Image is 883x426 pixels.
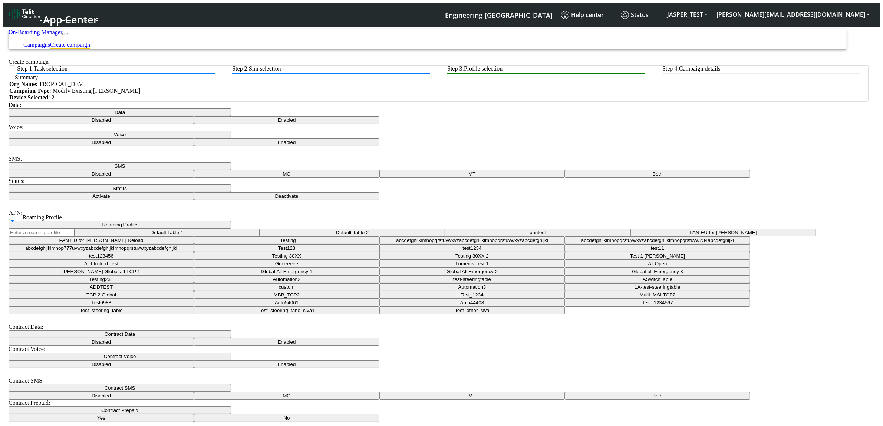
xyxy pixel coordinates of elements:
[9,324,43,330] label: Contract Data:
[260,229,445,236] button: Default Table 2
[194,138,379,146] button: Enabled
[712,8,874,21] button: [PERSON_NAME][EMAIL_ADDRESS][DOMAIN_NAME]
[9,353,231,360] button: Contract Voice
[558,8,618,22] a: Help center
[9,94,868,101] div: : 2
[9,94,48,101] strong: Device Selected
[621,11,649,19] span: Status
[9,81,868,88] div: : TROPICAL_DEV
[379,170,565,178] button: MT
[9,377,44,384] label: Contract SMS:
[9,8,40,20] img: logo-telit-cinterion-gw-new.png
[9,400,50,406] label: Contract Prepaid:
[9,116,194,124] button: Disabled
[9,81,36,87] strong: Org Name
[9,392,194,400] button: Disabled
[194,260,379,268] button: Geeeeeee
[9,131,231,138] button: Voice
[9,88,49,94] strong: Campaign Type
[9,236,194,244] button: PAN EU for [PERSON_NAME] Reload
[17,65,215,74] btn: Step 1: Task selection
[561,11,604,19] span: Help center
[9,299,194,307] button: Test0988
[9,360,194,368] button: Disabled
[630,229,816,236] button: PAN EU for [PERSON_NAME]
[662,65,860,74] btn: Step 4: Campaign details
[194,307,379,314] button: Test_steering_tabe_siva1
[9,291,194,299] button: TCP 2 Global
[379,392,565,400] button: MT
[9,124,24,130] label: Voice:
[379,299,565,307] button: Auto44408
[9,88,868,94] div: : Modify Existing [PERSON_NAME]
[232,65,430,74] btn: Step 2: Sim selection
[74,229,260,236] button: Default Table 1
[9,307,194,314] button: Test_steering_table
[561,11,569,19] img: knowledge.svg
[194,244,379,252] button: Test123
[9,221,231,229] button: Roaming Profile
[9,162,231,170] button: SMS
[9,346,45,352] label: Contract Voice:
[9,338,194,346] button: Disabled
[565,268,750,275] button: Global all Emergency 3
[194,170,379,178] button: MO
[15,60,48,81] p: Summary
[50,42,90,48] a: Create campaign
[9,384,231,392] button: Contract SMS
[9,178,25,184] label: Status:
[379,275,565,283] button: test-steeringtable
[194,268,379,275] button: Global All Emergency 1
[9,138,869,146] div: Data
[9,268,194,275] button: [PERSON_NAME] Global all TCP 1
[447,65,645,74] btn: Step 3: Profile selection
[9,229,869,314] div: Data
[9,116,869,124] div: Data
[9,330,231,338] button: Contract Data
[9,170,194,178] button: Disabled
[379,268,565,275] button: Global All Emergency 2
[565,275,750,283] button: ASwitchTable
[9,155,22,162] label: SMS:
[9,108,231,116] button: Data
[194,338,379,346] button: Enabled
[9,392,869,400] div: Data
[9,283,194,291] button: ADDTEST
[618,8,663,22] a: Status
[194,236,379,244] button: 1Testing
[445,8,552,22] a: Your current platform instance
[9,414,869,422] div: Data
[445,229,630,236] button: pantest
[379,291,565,299] button: Test_1234
[379,244,565,252] button: test1234
[9,338,869,346] div: Data
[194,392,379,400] button: MO
[9,29,62,35] a: On-Boarding Manager
[194,252,379,260] button: Testing 30XX
[9,170,869,178] div: Data
[9,360,869,368] div: Data
[565,170,750,178] button: Both
[9,59,869,65] div: Create campaign
[379,307,565,314] button: Test_other_siva
[565,236,750,244] button: abcdefghijklmnopqrstuvwxyzabcdefghijklmnopqrstuvw234abcdefghijkl
[194,360,379,368] button: Enabled
[565,252,750,260] button: Test 1 [PERSON_NAME]
[194,283,379,291] button: custom
[43,13,98,26] span: App Center
[194,291,379,299] button: MBB_TCP2
[9,6,97,24] a: App Center
[62,33,68,35] button: Toggle navigation
[565,244,750,252] button: test11
[194,275,379,283] button: Automation2
[565,283,750,291] button: 1A-test-steeringtable
[565,299,750,307] button: Test_1234567
[9,252,194,260] button: test123456
[9,184,231,192] button: Status
[9,260,194,268] button: All blocked Test
[194,299,379,307] button: Auto54061
[194,414,379,422] button: No
[9,406,231,414] button: Contract Prepaid
[9,414,194,422] button: Yes
[9,192,194,200] button: Activate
